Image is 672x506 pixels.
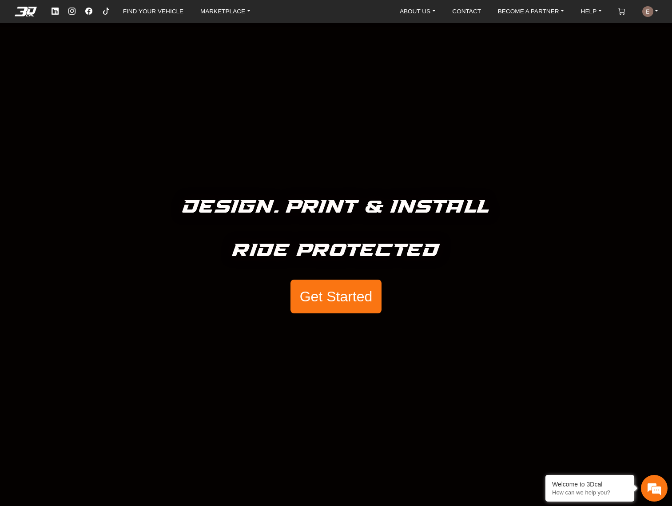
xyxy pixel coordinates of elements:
[119,4,187,19] a: FIND YOUR VEHICLE
[183,193,489,222] h5: Design. Print & Install
[494,4,568,19] a: BECOME A PARTNER
[449,4,485,19] a: CONTACT
[577,4,605,19] a: HELP
[290,280,381,313] button: Get Started
[552,489,628,496] p: How can we help you?
[396,4,439,19] a: ABOUT US
[552,481,628,488] div: Welcome to 3Dcal
[197,4,254,19] a: MARKETPLACE
[232,236,440,265] h5: Ride Protected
